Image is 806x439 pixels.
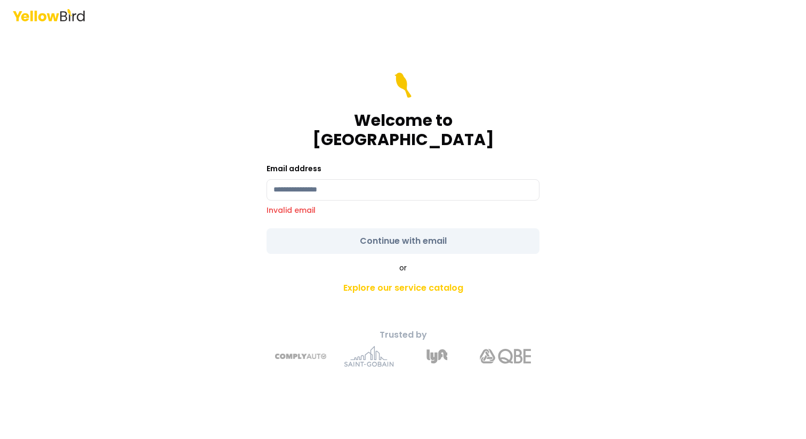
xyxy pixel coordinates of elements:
span: or [399,262,407,273]
h1: Welcome to [GEOGRAPHIC_DATA] [267,111,539,149]
a: Explore our service catalog [215,277,591,299]
p: Invalid email [267,205,539,215]
label: Email address [267,163,321,174]
p: Trusted by [215,329,591,341]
